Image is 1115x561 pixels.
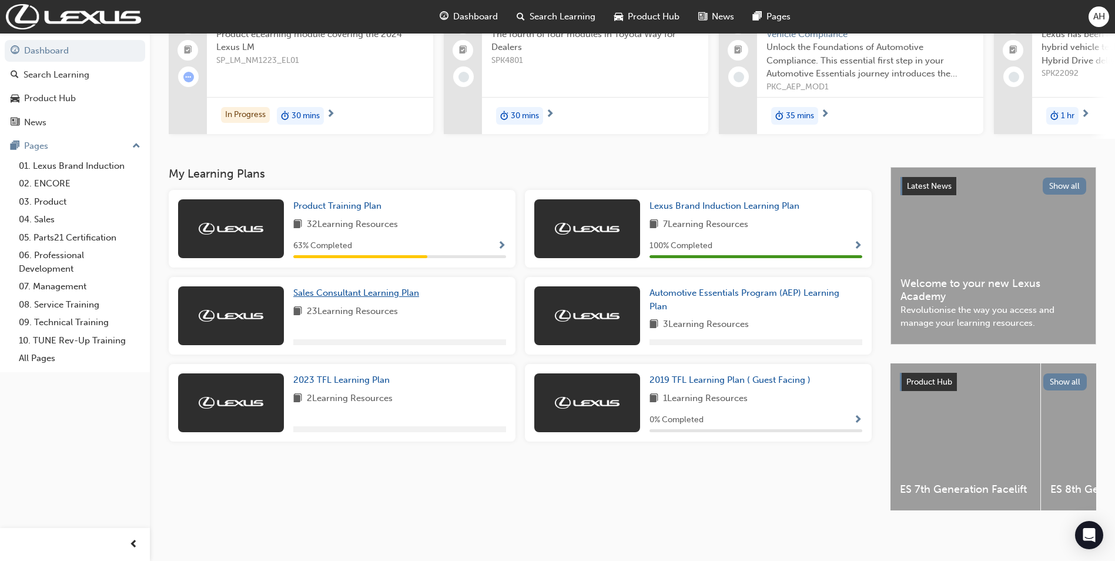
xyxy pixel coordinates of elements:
img: Trak [199,223,263,235]
span: Automotive Essentials Program (AEP) Learning Plan [649,288,839,312]
span: SPK4801 [491,54,699,68]
span: booktick-icon [734,43,742,58]
a: Product Hub [5,88,145,109]
button: Pages [5,135,145,157]
span: AH [1093,10,1105,24]
span: duration-icon [281,108,289,123]
span: pages-icon [11,141,19,152]
span: next-icon [821,109,829,120]
img: Trak [199,397,263,409]
span: guage-icon [11,46,19,56]
span: Search Learning [530,10,595,24]
a: Search Learning [5,64,145,86]
span: guage-icon [440,9,448,24]
span: book-icon [649,318,658,332]
span: 30 mins [292,109,320,123]
span: pages-icon [753,9,762,24]
div: Search Learning [24,68,89,82]
button: DashboardSearch LearningProduct HubNews [5,38,145,135]
a: ES 7th Generation Facelift [890,363,1040,510]
a: Latest NewsShow allWelcome to your new Lexus AcademyRevolutionise the way you access and manage y... [890,167,1096,345]
img: Trak [555,397,620,409]
a: 2023 TFL Learning Plan [293,373,394,387]
span: Product Hub [906,377,952,387]
a: Product HubShow all [900,373,1087,392]
a: Dashboard [5,40,145,62]
span: Dashboard [453,10,498,24]
div: Open Intercom Messenger [1075,521,1103,549]
span: car-icon [11,93,19,104]
span: 2019 TFL Learning Plan ( Guest Facing ) [649,375,811,385]
span: book-icon [293,392,302,406]
span: 100 % Completed [649,239,712,253]
span: booktick-icon [184,43,192,58]
div: News [24,116,46,129]
div: In Progress [221,107,270,123]
img: Trak [555,310,620,322]
a: 10. TUNE Rev-Up Training [14,332,145,350]
button: Show Progress [497,239,506,253]
span: learningRecordVerb_NONE-icon [1009,72,1019,82]
span: duration-icon [775,108,783,123]
span: learningRecordVerb_NONE-icon [734,72,744,82]
span: 30 mins [511,109,539,123]
span: 2 Learning Resources [307,392,393,406]
span: book-icon [293,305,302,319]
a: 0Toyota Production System (eLearning)The fourth of four modules in Toyota Way for DealersSPK4801d... [444,5,708,134]
a: 01. Lexus Brand Induction [14,157,145,175]
span: Product eLearning module covering the 2024 Lexus LM [216,28,424,54]
span: 3 Learning Resources [663,318,749,332]
a: 05. Parts21 Certification [14,229,145,247]
span: 2023 TFL Learning Plan [293,375,390,385]
span: Show Progress [853,415,862,426]
a: Automotive Essentials Program (AEP) Learning Plan [649,286,862,313]
button: Show Progress [853,413,862,428]
span: Latest News [907,181,952,191]
a: 2019 TFL Learning Plan ( Guest Facing ) [649,373,815,387]
span: The fourth of four modules in Toyota Way for Dealers [491,28,699,54]
img: Trak [6,4,141,29]
span: booktick-icon [459,43,467,58]
span: booktick-icon [1009,43,1017,58]
button: Show all [1043,178,1087,195]
span: Lexus Brand Induction Learning Plan [649,201,799,211]
a: Product Training Plan [293,199,386,213]
span: Product Hub [628,10,679,24]
span: next-icon [545,109,554,120]
span: 63 % Completed [293,239,352,253]
span: book-icon [649,392,658,406]
span: search-icon [517,9,525,24]
a: Sales Consultant Learning Plan [293,286,424,300]
span: Show Progress [497,241,506,252]
span: News [712,10,734,24]
span: learningRecordVerb_NONE-icon [458,72,469,82]
span: Show Progress [853,241,862,252]
h3: My Learning Plans [169,167,872,181]
div: Product Hub [24,92,76,105]
span: 35 mins [786,109,814,123]
span: SP_LM_NM1223_EL01 [216,54,424,68]
span: ES 7th Generation Facelift [900,483,1031,496]
a: search-iconSearch Learning [507,5,605,29]
span: Unlock the Foundations of Automotive Compliance. This essential first step in your Automotive Ess... [766,41,974,81]
span: 1 hr [1061,109,1074,123]
span: Product Training Plan [293,201,381,211]
button: Show all [1043,373,1087,390]
a: news-iconNews [689,5,744,29]
span: duration-icon [500,108,508,123]
span: car-icon [614,9,623,24]
span: 7 Learning Resources [663,218,748,232]
span: book-icon [649,218,658,232]
span: duration-icon [1050,108,1059,123]
a: 06. Professional Development [14,246,145,278]
button: AH [1089,6,1109,27]
span: Pages [766,10,791,24]
span: book-icon [293,218,302,232]
img: Trak [555,223,620,235]
span: Sales Consultant Learning Plan [293,288,419,298]
a: 2024 Lexus LM Product eLearningProduct eLearning module covering the 2024 Lexus LMSP_LM_NM1223_EL... [169,5,433,134]
a: guage-iconDashboard [430,5,507,29]
span: next-icon [1081,109,1090,120]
